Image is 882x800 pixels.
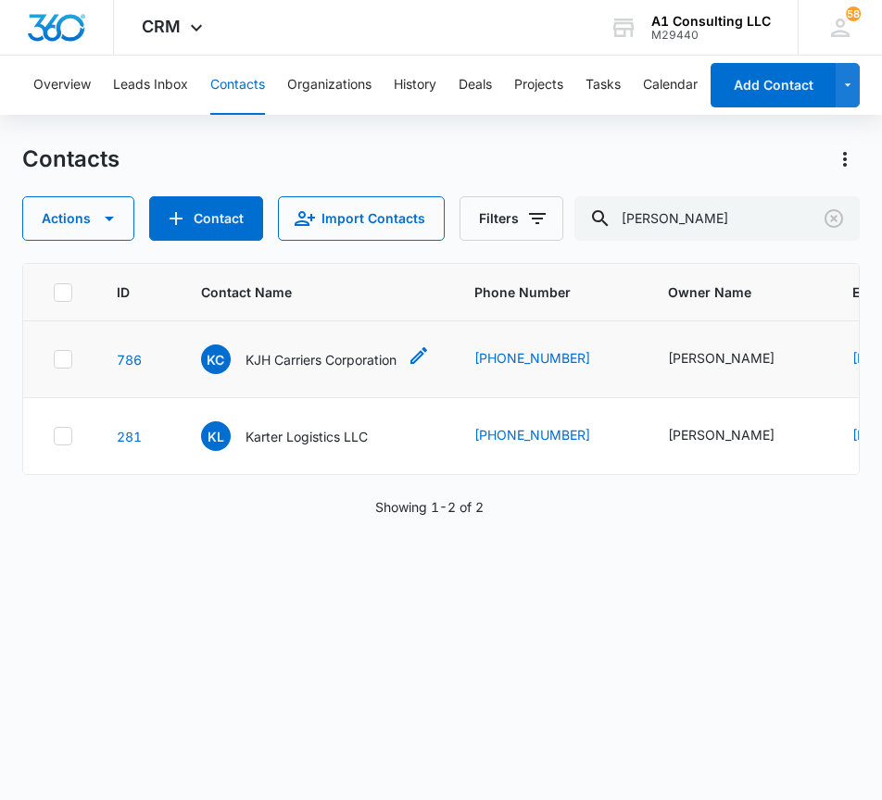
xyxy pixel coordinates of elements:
div: Contact Name - KJH Carriers Corporation - Select to Edit Field [201,344,430,374]
span: Phone Number [474,282,624,302]
div: [PERSON_NAME] [668,425,775,444]
button: Actions [830,144,860,174]
span: Owner Name [668,282,808,302]
a: [PHONE_NUMBER] [474,425,590,444]
button: Add Contact [149,196,263,241]
button: Add Contact [711,63,836,107]
div: account name [651,14,771,29]
h1: Contacts [22,145,120,173]
button: History [394,56,436,115]
div: [PERSON_NAME] [668,348,775,368]
div: Owner Name - Reginald Hendrex - Select to Edit Field [668,425,808,447]
button: Actions [22,196,134,241]
a: [PHONE_NUMBER] [474,348,590,368]
span: KL [201,421,231,451]
input: Search Contacts [574,196,861,241]
button: Tasks [586,56,621,115]
span: Contact Name [201,282,403,302]
div: notifications count [846,6,861,21]
button: Contacts [210,56,265,115]
a: Navigate to contact details page for Karter Logistics LLC [117,429,142,444]
button: Import Contacts [278,196,445,241]
a: Navigate to contact details page for KJH Carriers Corporation [117,352,142,368]
span: CRM [142,17,181,36]
button: Filters [460,196,562,241]
span: KC [201,344,231,374]
button: Overview [33,56,91,115]
button: Deals [459,56,492,115]
div: Owner Name - Erica Hall - Select to Edit Field [668,348,808,370]
button: Organizations [287,56,372,115]
div: account id [651,29,771,42]
span: ID [117,282,130,302]
button: Leads Inbox [113,56,188,115]
button: Clear [819,204,849,233]
div: Phone Number - (862) 256-8057 - Select to Edit Field [474,425,624,447]
p: KJH Carriers Corporation [246,350,397,369]
p: Karter Logistics LLC [246,427,368,446]
button: Calendar [643,56,698,115]
button: Projects [514,56,563,115]
p: Showing 1-2 of 2 [375,497,484,517]
div: Contact Name - Karter Logistics LLC - Select to Edit Field [201,421,401,451]
div: Phone Number - (518) 316-6151 - Select to Edit Field [474,348,624,370]
span: 58 [846,6,861,21]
